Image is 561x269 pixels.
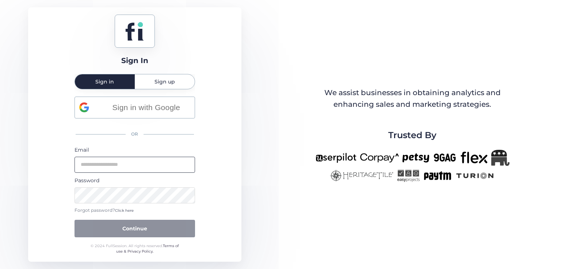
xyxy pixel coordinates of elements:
div: We assist businesses in obtaining analytics and enhancing sales and marketing strategies. [316,87,509,110]
img: easyprojects-new.png [397,169,420,182]
div: Sign In [121,55,148,66]
img: petsy-new.png [402,150,429,166]
span: Trusted By [388,128,436,142]
img: paytm-new.png [423,169,451,182]
div: © 2024 FullSession. All rights reserved. [87,243,182,254]
img: turion-new.png [455,169,495,182]
div: Password [75,176,195,184]
img: 9gag-new.png [433,150,457,166]
span: Sign up [154,79,175,84]
span: Click here [115,208,134,213]
div: Email [75,146,195,154]
div: OR [75,126,195,142]
span: Sign in with Google [102,101,190,113]
img: flex-new.png [461,150,488,166]
span: Sign in [95,79,114,84]
div: Forgot password? [75,207,195,214]
img: corpay-new.png [360,150,399,166]
button: Continue [75,220,195,237]
img: Republicanlogo-bw.png [491,150,510,166]
img: heritagetile-new.png [330,169,393,182]
img: userpilot-new.png [316,150,356,166]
